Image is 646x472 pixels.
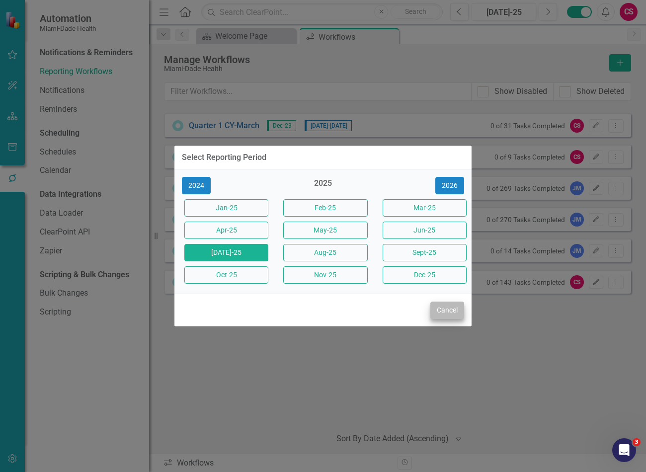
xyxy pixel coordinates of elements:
[383,199,467,217] button: Mar-25
[612,438,636,462] iframe: Intercom live chat
[283,222,367,239] button: May-25
[430,302,464,319] button: Cancel
[182,177,211,194] button: 2024
[435,177,464,194] button: 2026
[633,438,641,446] span: 3
[184,244,268,261] button: [DATE]-25
[281,178,365,194] div: 2025
[383,266,467,284] button: Dec-25
[184,266,268,284] button: Oct-25
[184,222,268,239] button: Apr-25
[283,199,367,217] button: Feb-25
[283,244,367,261] button: Aug-25
[182,153,266,162] div: Select Reporting Period
[383,244,467,261] button: Sept-25
[283,266,367,284] button: Nov-25
[184,199,268,217] button: Jan-25
[383,222,467,239] button: Jun-25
